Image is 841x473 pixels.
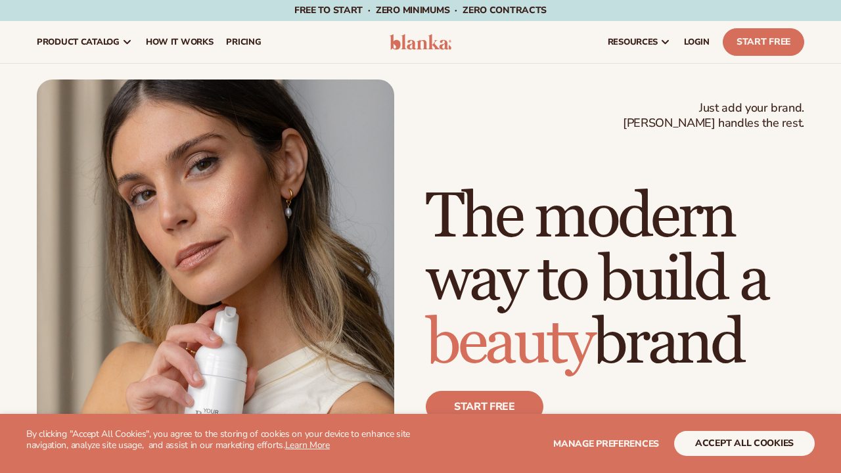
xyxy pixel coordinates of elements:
button: Manage preferences [553,431,659,456]
a: resources [601,21,677,63]
h1: The modern way to build a brand [426,186,804,375]
span: Free to start · ZERO minimums · ZERO contracts [294,4,547,16]
span: Just add your brand. [PERSON_NAME] handles the rest. [623,101,804,131]
a: product catalog [30,21,139,63]
span: How It Works [146,37,214,47]
span: product catalog [37,37,120,47]
button: accept all cookies [674,431,815,456]
a: Start free [426,391,543,422]
img: logo [390,34,451,50]
span: beauty [426,305,593,382]
span: pricing [226,37,261,47]
a: LOGIN [677,21,716,63]
a: Learn More [285,439,330,451]
span: LOGIN [684,37,710,47]
p: By clicking "Accept All Cookies", you agree to the storing of cookies on your device to enhance s... [26,429,420,451]
span: resources [608,37,658,47]
span: Manage preferences [553,438,659,450]
a: Start Free [723,28,804,56]
a: How It Works [139,21,220,63]
a: pricing [219,21,267,63]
